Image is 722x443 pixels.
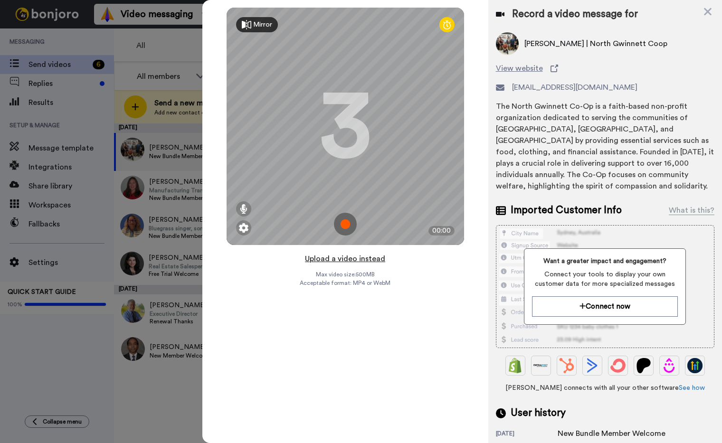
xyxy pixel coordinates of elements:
span: Imported Customer Info [511,203,622,217]
img: Ontraport [533,358,549,373]
span: [PERSON_NAME] connects with all your other software [496,383,714,393]
img: GoHighLevel [687,358,703,373]
img: Drip [662,358,677,373]
div: 00:00 [428,226,455,236]
a: See how [679,385,705,391]
span: User history [511,406,566,420]
img: Shopify [508,358,523,373]
span: Connect your tools to display your own customer data for more specialized messages [532,270,678,289]
span: View website [496,63,543,74]
img: ic_gear.svg [239,223,248,233]
img: ConvertKit [610,358,626,373]
div: The North Gwinnett Co-Op is a faith-based non-profit organization dedicated to serving the commun... [496,101,714,192]
span: [EMAIL_ADDRESS][DOMAIN_NAME] [512,82,637,93]
div: New Bundle Member Welcome [558,428,665,439]
span: Acceptable format: MP4 or WebM [300,279,390,287]
button: Upload a video instead [302,253,388,265]
a: View website [496,63,714,74]
img: ic_record_start.svg [334,213,357,236]
button: Connect now [532,296,678,317]
div: [DATE] [496,430,558,439]
div: What is this? [669,205,714,216]
span: Max video size: 500 MB [316,271,375,278]
img: Patreon [636,358,651,373]
span: Want a greater impact and engagement? [532,256,678,266]
div: 3 [319,91,371,162]
img: ActiveCampaign [585,358,600,373]
img: Hubspot [559,358,574,373]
